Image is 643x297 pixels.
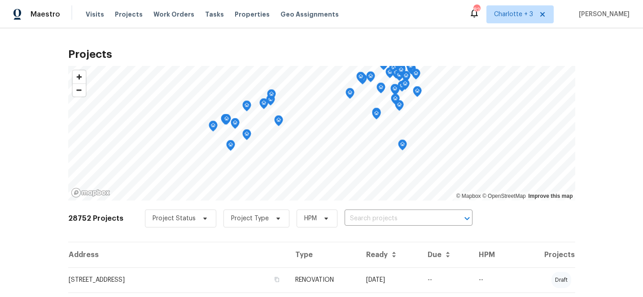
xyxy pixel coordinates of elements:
[392,68,401,82] div: Map marker
[242,100,251,114] div: Map marker
[267,89,276,103] div: Map marker
[68,242,289,267] th: Address
[401,79,410,93] div: Map marker
[372,109,381,122] div: Map marker
[528,193,573,199] a: Improve this map
[551,272,571,288] div: draft
[389,63,398,77] div: Map marker
[420,267,472,293] td: --
[512,242,575,267] th: Projects
[395,70,404,84] div: Map marker
[73,70,86,83] button: Zoom in
[575,10,630,19] span: [PERSON_NAME]
[153,214,196,223] span: Project Status
[235,10,270,19] span: Properties
[379,59,388,73] div: Map marker
[391,94,400,108] div: Map marker
[288,267,359,293] td: RENOVATION
[473,5,480,14] div: 82
[153,10,194,19] span: Work Orders
[472,242,512,267] th: HPM
[359,242,420,267] th: Ready
[273,275,281,284] button: Copy Address
[376,83,385,96] div: Map marker
[68,214,123,223] h2: 28752 Projects
[346,88,354,102] div: Map marker
[280,10,339,19] span: Geo Assignments
[68,66,575,201] canvas: Map
[73,83,86,96] button: Zoom out
[222,114,231,128] div: Map marker
[345,212,447,226] input: Search projects
[86,10,104,19] span: Visits
[259,98,268,112] div: Map marker
[406,61,415,75] div: Map marker
[31,10,60,19] span: Maestro
[372,108,381,122] div: Map marker
[385,67,394,81] div: Map marker
[413,86,422,100] div: Map marker
[68,267,289,293] td: [STREET_ADDRESS]
[356,72,365,86] div: Map marker
[411,69,420,83] div: Map marker
[231,118,240,132] div: Map marker
[205,11,224,17] span: Tasks
[420,242,472,267] th: Due
[226,140,235,154] div: Map marker
[115,10,143,19] span: Projects
[397,65,406,79] div: Map marker
[456,193,481,199] a: Mapbox
[402,71,411,85] div: Map marker
[494,10,533,19] span: Charlotte + 3
[242,129,251,143] div: Map marker
[221,114,230,128] div: Map marker
[461,212,473,225] button: Open
[390,84,399,98] div: Map marker
[482,193,526,199] a: OpenStreetMap
[288,242,359,267] th: Type
[366,71,375,85] div: Map marker
[304,214,317,223] span: HPM
[209,121,218,135] div: Map marker
[398,140,407,153] div: Map marker
[68,50,575,59] h2: Projects
[266,95,275,109] div: Map marker
[359,267,420,293] td: [DATE]
[71,188,110,198] a: Mapbox homepage
[395,100,404,114] div: Map marker
[231,214,269,223] span: Project Type
[472,267,512,293] td: --
[274,115,283,129] div: Map marker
